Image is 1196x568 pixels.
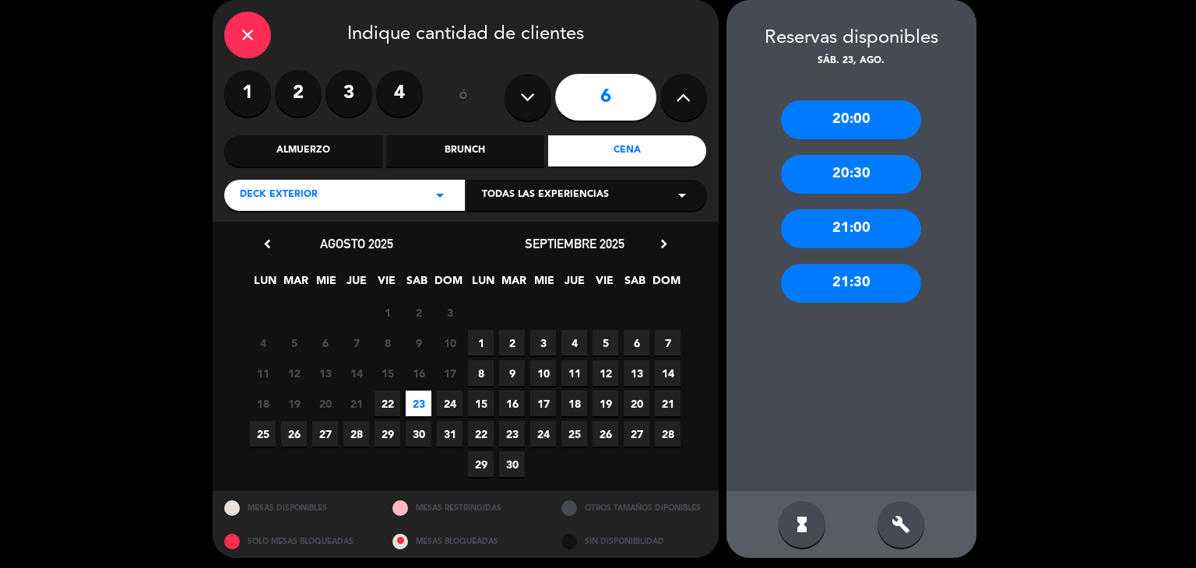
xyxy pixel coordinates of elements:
[499,391,525,416] span: 16
[561,421,587,447] span: 25
[624,330,649,356] span: 6
[375,360,400,386] span: 15
[250,330,276,356] span: 4
[381,491,550,524] div: MESAS RESTRINGIDAS
[406,330,431,356] span: 9
[530,330,556,356] span: 3
[468,451,494,477] span: 29
[281,360,307,386] span: 12
[375,421,400,447] span: 29
[548,135,706,167] div: Cena
[593,391,618,416] span: 19
[892,515,910,534] i: build
[312,421,338,447] span: 27
[655,360,681,386] span: 14
[213,491,382,524] div: MESAS DISPONIBLES
[437,330,463,356] span: 10
[624,391,649,416] span: 20
[406,360,431,386] span: 16
[224,135,382,167] div: Almuerzo
[624,360,649,386] span: 13
[406,300,431,325] span: 2
[482,188,609,203] span: Todas las experiencias
[501,272,526,297] span: MAR
[376,70,423,117] label: 4
[468,330,494,356] span: 1
[312,391,338,416] span: 20
[653,272,678,297] span: DOM
[434,272,460,297] span: DOM
[655,330,681,356] span: 7
[250,421,276,447] span: 25
[550,491,719,524] div: OTROS TAMAÑOS DIPONIBLES
[343,421,369,447] span: 28
[593,360,618,386] span: 12
[781,100,921,139] div: 20:00
[240,188,318,203] span: Deck Exterior
[530,360,556,386] span: 10
[468,421,494,447] span: 22
[312,330,338,356] span: 6
[281,330,307,356] span: 5
[281,391,307,416] span: 19
[781,155,921,194] div: 20:30
[406,421,431,447] span: 30
[343,272,369,297] span: JUE
[593,330,618,356] span: 5
[313,272,339,297] span: MIE
[622,272,648,297] span: SAB
[320,236,393,251] span: agosto 2025
[374,272,399,297] span: VIE
[656,236,672,252] i: chevron_right
[431,186,449,205] i: arrow_drop_down
[468,360,494,386] span: 8
[250,360,276,386] span: 11
[437,421,463,447] span: 31
[525,236,624,251] span: septiembre 2025
[499,421,525,447] span: 23
[499,451,525,477] span: 30
[437,360,463,386] span: 17
[343,391,369,416] span: 21
[531,272,557,297] span: MIE
[312,360,338,386] span: 13
[275,70,322,117] label: 2
[530,421,556,447] span: 24
[224,70,271,117] label: 1
[281,421,307,447] span: 26
[250,391,276,416] span: 18
[283,272,308,297] span: MAR
[726,54,976,69] div: sáb. 23, ago.
[655,421,681,447] span: 28
[213,524,382,558] div: SOLO MESAS BLOQUEADAS
[499,330,525,356] span: 2
[561,272,587,297] span: JUE
[561,330,587,356] span: 4
[470,272,496,297] span: LUN
[375,330,400,356] span: 8
[468,391,494,416] span: 15
[238,26,257,44] i: close
[386,135,544,167] div: Brunch
[793,515,811,534] i: hourglass_full
[550,524,719,558] div: SIN DISPONIBILIDAD
[673,186,691,205] i: arrow_drop_down
[381,524,550,558] div: MESAS BLOQUEADAS
[781,264,921,303] div: 21:30
[624,421,649,447] span: 27
[530,391,556,416] span: 17
[252,272,278,297] span: LUN
[561,360,587,386] span: 11
[375,391,400,416] span: 22
[655,391,681,416] span: 21
[404,272,430,297] span: SAB
[406,391,431,416] span: 23
[343,330,369,356] span: 7
[343,360,369,386] span: 14
[438,70,489,124] div: ó
[726,23,976,54] div: Reservas disponibles
[561,391,587,416] span: 18
[259,236,276,252] i: chevron_left
[437,391,463,416] span: 24
[499,360,525,386] span: 9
